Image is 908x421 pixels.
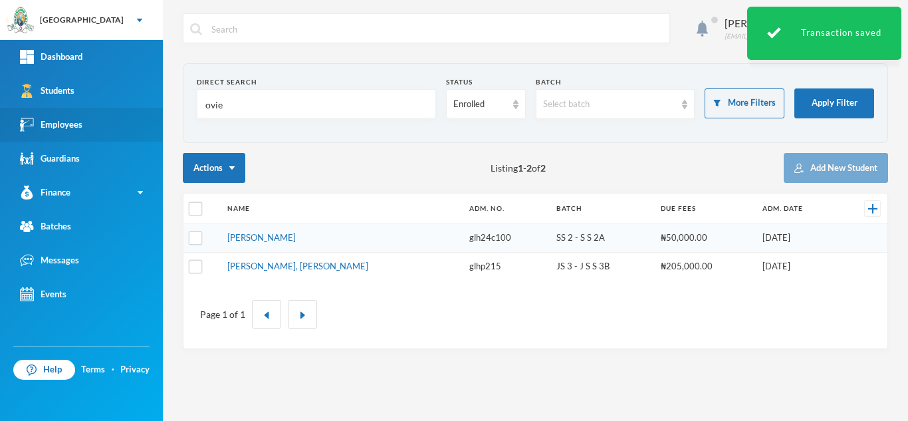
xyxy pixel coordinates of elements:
a: [PERSON_NAME], [PERSON_NAME] [227,261,368,271]
div: Batches [20,219,71,233]
td: JS 3 - J S S 3B [550,252,654,280]
div: Events [20,287,66,301]
button: Actions [183,153,245,183]
th: Batch [550,194,654,224]
img: logo [7,7,34,34]
td: ₦205,000.00 [654,252,756,280]
a: [PERSON_NAME] [227,232,296,243]
div: Guardians [20,152,80,166]
div: Finance [20,186,70,200]
td: SS 2 - S S 2A [550,224,654,253]
th: Name [221,194,463,224]
div: [EMAIL_ADDRESS][DOMAIN_NAME] [725,31,836,41]
input: Name, Admin No, Phone number, Email Address [204,90,429,120]
div: · [112,363,114,376]
button: Add New Student [784,153,888,183]
th: Adm. Date [756,194,840,224]
div: Direct Search [197,77,436,87]
div: Transaction saved [747,7,901,60]
th: Adm. No. [463,194,549,224]
td: glh24c100 [463,224,549,253]
th: Due Fees [654,194,756,224]
td: [DATE] [756,252,840,280]
div: Students [20,84,74,98]
button: Apply Filter [794,88,874,118]
div: Messages [20,253,79,267]
img: search [190,23,202,35]
td: ₦50,000.00 [654,224,756,253]
img: + [868,204,877,213]
div: Dashboard [20,50,82,64]
a: Privacy [120,363,150,376]
div: Status [446,77,526,87]
a: Help [13,360,75,380]
div: Select batch [543,98,676,111]
b: 1 [518,162,523,174]
span: Listing - of [491,161,546,175]
div: Employees [20,118,82,132]
div: Batch [536,77,695,87]
button: More Filters [705,88,784,118]
input: Search [210,14,663,44]
td: glhp215 [463,252,549,280]
b: 2 [526,162,532,174]
div: Page 1 of 1 [200,307,245,321]
a: Terms [81,363,105,376]
b: 2 [540,162,546,174]
div: Enrolled [453,98,507,111]
div: [GEOGRAPHIC_DATA] [40,14,124,26]
td: [DATE] [756,224,840,253]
